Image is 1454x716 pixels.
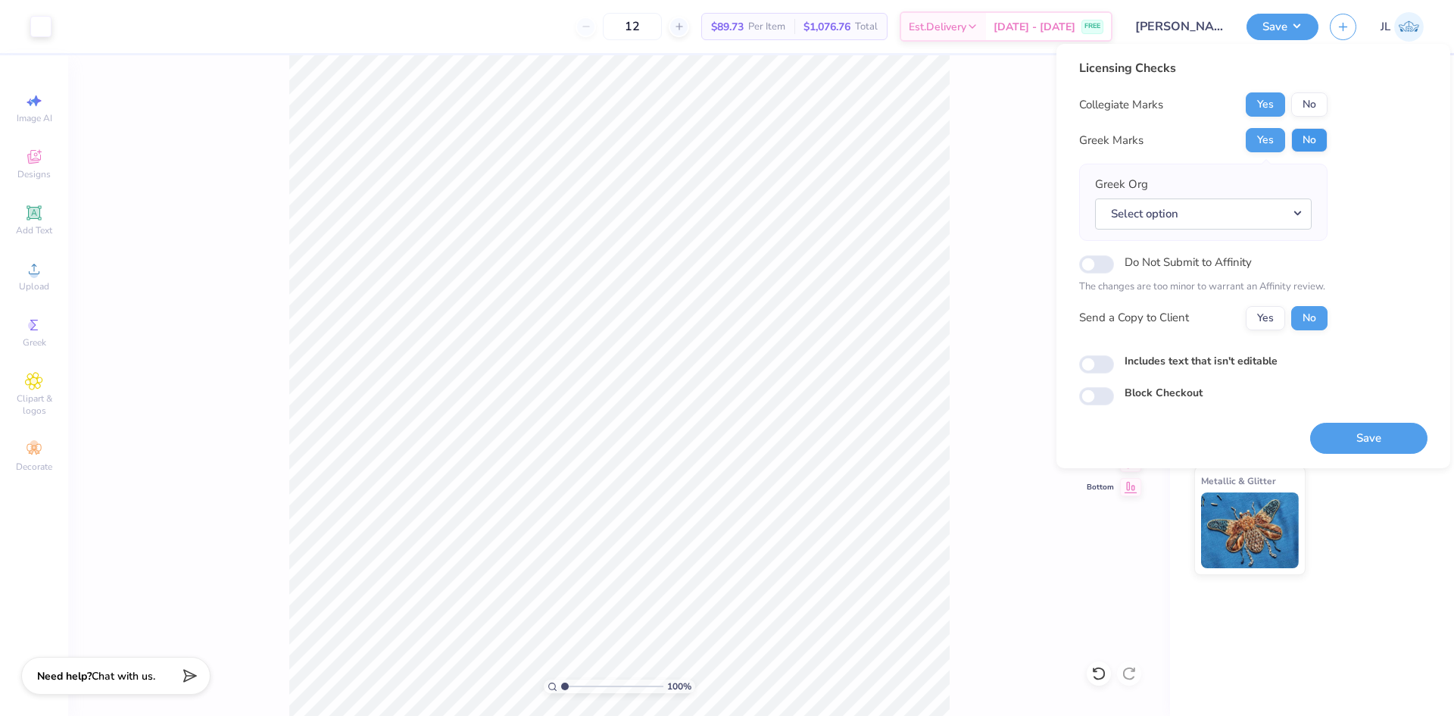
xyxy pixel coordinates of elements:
button: Save [1310,423,1427,454]
span: Greek [23,336,46,349]
div: Collegiate Marks [1079,96,1163,114]
span: Per Item [748,19,785,35]
span: Total [855,19,878,35]
img: Jairo Laqui [1394,12,1424,42]
span: Image AI [17,112,52,124]
button: Yes [1246,92,1285,117]
span: Designs [17,168,51,180]
span: 100 % [667,680,691,693]
button: Save [1247,14,1318,40]
button: Yes [1246,128,1285,152]
label: Block Checkout [1125,385,1203,401]
label: Greek Org [1095,176,1148,193]
span: FREE [1084,21,1100,32]
div: Send a Copy to Client [1079,309,1189,327]
span: Upload [19,280,49,292]
span: $1,076.76 [803,19,850,35]
button: Yes [1246,306,1285,330]
label: Do Not Submit to Affinity [1125,252,1252,272]
label: Includes text that isn't editable [1125,353,1278,369]
div: Greek Marks [1079,132,1144,149]
p: The changes are too minor to warrant an Affinity review. [1079,280,1328,295]
button: No [1291,128,1328,152]
span: Metallic & Glitter [1201,473,1276,489]
span: Add Text [16,224,52,236]
button: Select option [1095,199,1312,230]
span: Decorate [16,461,52,473]
button: No [1291,306,1328,330]
input: Untitled Design [1124,11,1235,42]
div: Licensing Checks [1079,59,1328,77]
button: No [1291,92,1328,117]
a: JL [1381,12,1424,42]
span: $89.73 [711,19,744,35]
strong: Need help? [37,669,92,683]
span: Clipart & logos [8,392,61,417]
span: [DATE] - [DATE] [994,19,1075,35]
span: Bottom [1087,482,1114,492]
img: Metallic & Glitter [1201,492,1299,568]
span: Chat with us. [92,669,155,683]
input: – – [603,13,662,40]
span: JL [1381,18,1390,36]
span: Est. Delivery [909,19,966,35]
